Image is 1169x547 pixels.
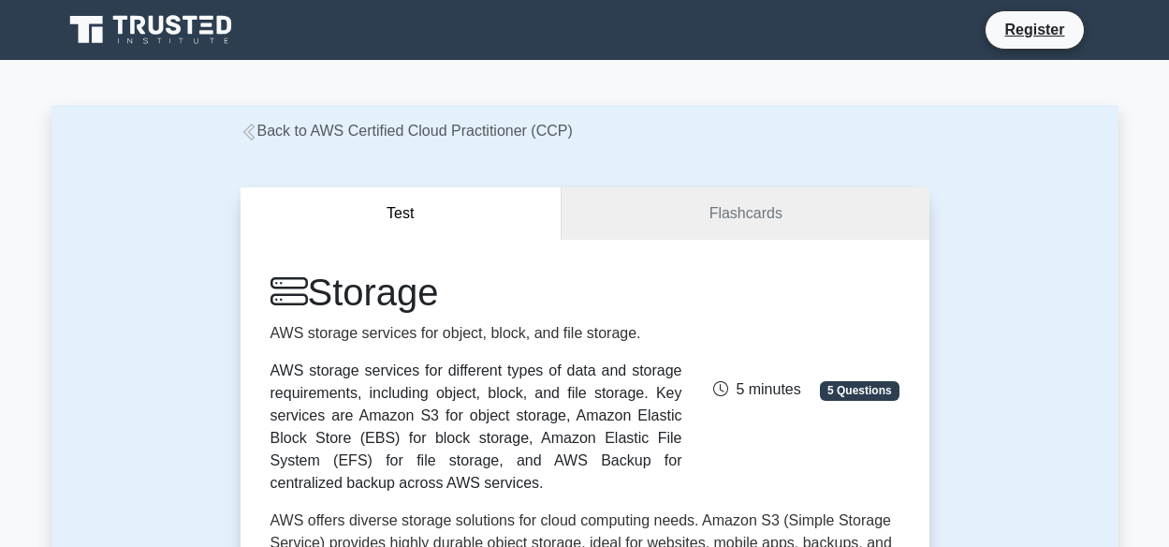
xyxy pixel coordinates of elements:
div: AWS storage services for different types of data and storage requirements, including object, bloc... [270,360,682,495]
a: Register [993,18,1075,41]
p: AWS storage services for object, block, and file storage. [270,322,682,345]
span: 5 Questions [820,381,899,400]
h1: Storage [270,270,682,315]
button: Test [241,187,563,241]
a: Back to AWS Certified Cloud Practitioner (CCP) [241,123,573,139]
span: 5 minutes [713,381,800,397]
a: Flashcards [562,187,928,241]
